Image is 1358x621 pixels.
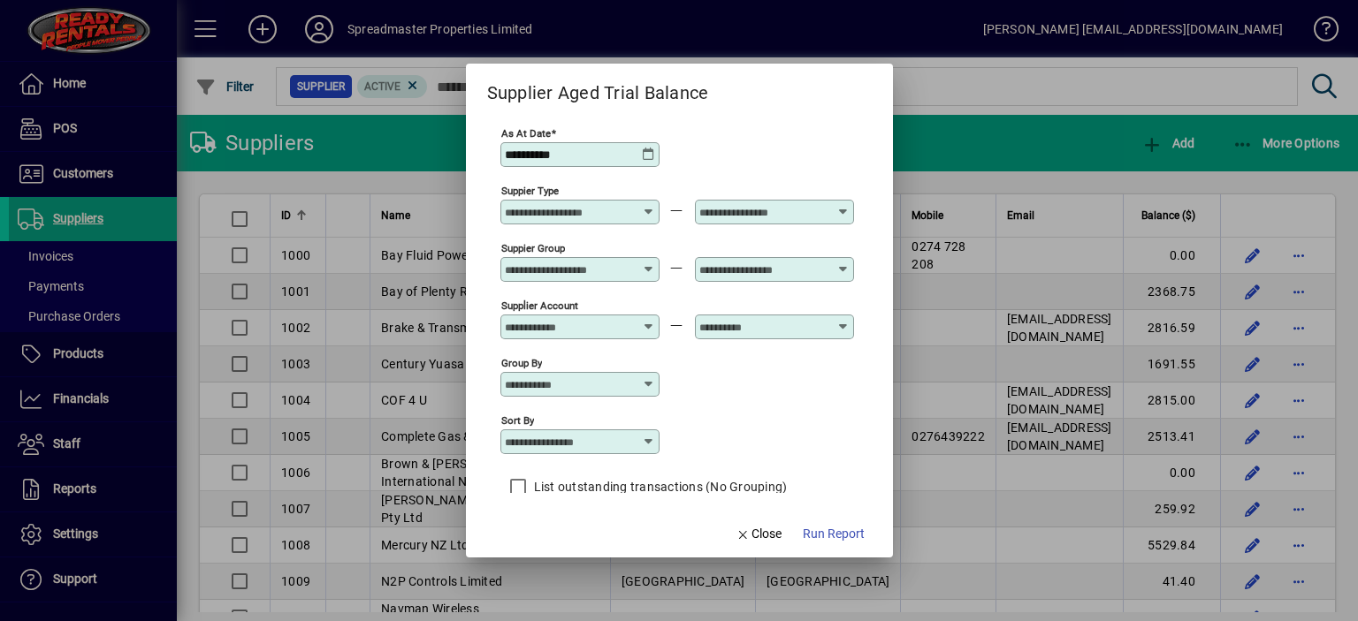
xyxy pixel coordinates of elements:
[501,185,559,197] mat-label: Suppier Type
[736,525,782,543] span: Close
[501,357,542,369] mat-label: Group by
[501,127,551,140] mat-label: As at Date
[466,64,730,107] h2: Supplier Aged Trial Balance
[530,478,788,496] label: List outstanding transactions (No Grouping)
[803,525,865,543] span: Run Report
[729,519,789,550] button: Close
[501,414,534,427] mat-label: Sort by
[796,519,872,550] button: Run Report
[501,299,578,312] mat-label: Supplier Account
[501,242,565,254] mat-label: Suppier Group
